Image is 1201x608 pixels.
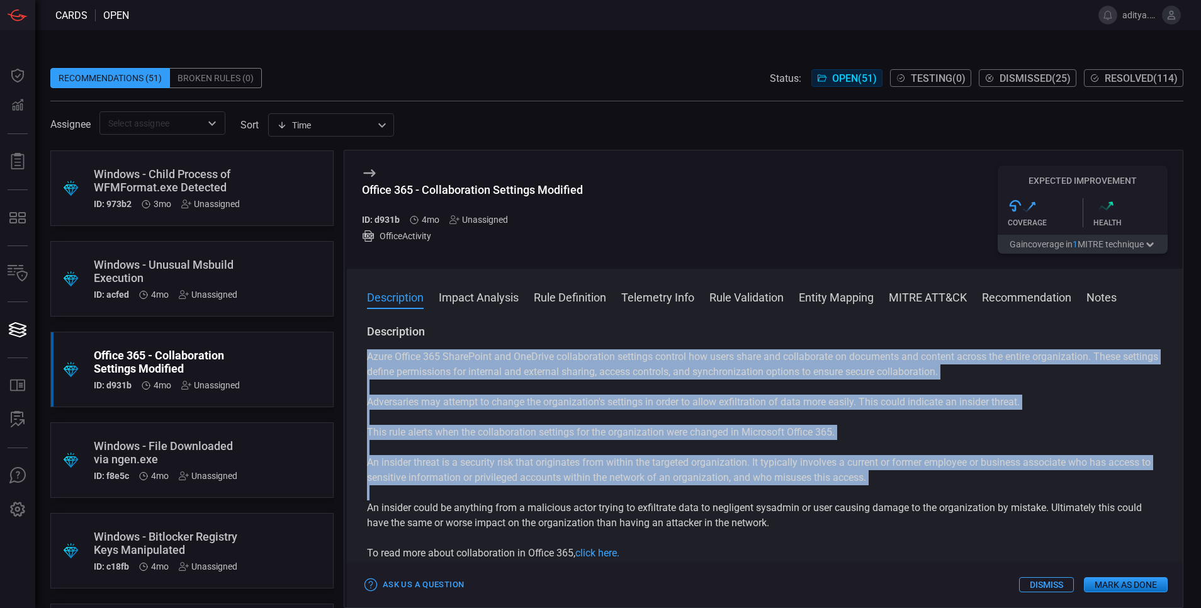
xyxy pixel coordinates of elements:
div: Office 365 - Collaboration Settings Modified [362,183,583,196]
button: Gaincoverage in1MITRE technique [998,235,1168,254]
button: MITRE ATT&CK [889,289,967,304]
span: Apr 28, 2025 5:10 PM [151,561,169,571]
h5: ID: acfed [94,290,129,300]
div: Unassigned [449,215,508,225]
button: Mark as Done [1084,577,1168,592]
h3: Description [367,324,1163,339]
button: Rule Definition [534,289,606,304]
div: Windows - File Downloaded via ngen.exe [94,439,242,466]
h5: ID: 973b2 [94,199,132,209]
div: Windows - Unusual Msbuild Execution [94,258,242,284]
span: open [103,9,129,21]
button: Preferences [3,495,33,525]
span: Resolved ( 114 ) [1105,72,1178,84]
button: Dashboard [3,60,33,91]
span: aditya.7.[PERSON_NAME] [1122,10,1157,20]
span: May 20, 2025 3:08 PM [154,199,171,209]
span: Status: [770,72,801,84]
span: Assignee [50,118,91,130]
button: Telemetry Info [621,289,694,304]
span: 1 [1073,239,1078,249]
div: Unassigned [179,561,237,571]
button: Resolved(114) [1084,69,1183,87]
div: Unassigned [181,380,240,390]
span: May 13, 2025 6:52 PM [151,290,169,300]
h5: ID: d931b [94,380,132,390]
span: May 13, 2025 6:52 PM [422,215,439,225]
input: Select assignee [103,115,201,131]
div: Unassigned [181,199,240,209]
button: ALERT ANALYSIS [3,405,33,435]
button: Open [203,115,221,132]
button: Inventory [3,259,33,289]
button: Recommendation [982,289,1071,304]
span: May 13, 2025 6:52 PM [154,380,171,390]
button: Detections [3,91,33,121]
h5: ID: f8e5c [94,471,129,481]
div: Windows - Child Process of WFMFormat.exe Detected [94,167,242,194]
button: Cards [3,315,33,345]
h5: ID: d931b [362,215,400,225]
button: Reports [3,147,33,177]
button: Testing(0) [890,69,971,87]
p: This rule alerts when the collaboration settings for the organization were changed in Microsoft O... [367,425,1163,440]
div: Unassigned [179,471,237,481]
button: Dismissed(25) [979,69,1076,87]
span: Testing ( 0 ) [911,72,966,84]
h5: Expected Improvement [998,176,1168,186]
button: Ask Us a Question [362,575,467,595]
button: MITRE - Detection Posture [3,203,33,233]
button: Open(51) [811,69,882,87]
p: Adversaries may attempt to change the organization's settings in order to allow exfiltration of d... [367,395,1163,410]
label: sort [240,119,259,131]
p: Azure Office 365 SharePoint and OneDrive collaboration settings control how users share and colla... [367,349,1163,380]
a: click here. [575,547,619,559]
button: Ask Us A Question [3,461,33,491]
p: To read more about collaboration in Office 365, [367,546,1163,561]
p: An insider could be anything from a malicious actor trying to exfiltrate data to negligent sysadm... [367,500,1163,531]
p: To learn more about insider threats [367,561,1163,576]
div: Recommendations (51) [50,68,170,88]
button: Impact Analysis [439,289,519,304]
div: Broken Rules (0) [170,68,262,88]
button: Rule Validation [709,289,784,304]
div: Time [277,119,374,132]
div: Windows - Bitlocker Registry Keys Manipulated [94,530,242,556]
span: May 04, 2025 2:02 PM [151,471,169,481]
p: An insider threat is a security risk that originates from within the targeted organization. It ty... [367,455,1163,485]
button: Dismiss [1019,577,1074,592]
div: Office 365 - Collaboration Settings Modified [94,349,242,375]
span: Cards [55,9,87,21]
div: OfficeActivity [362,230,583,242]
button: Entity Mapping [799,289,874,304]
span: Dismissed ( 25 ) [1000,72,1071,84]
button: Notes [1086,289,1117,304]
span: Open ( 51 ) [832,72,877,84]
button: Description [367,289,424,304]
button: Rule Catalog [3,371,33,401]
div: Unassigned [179,290,237,300]
div: Health [1093,218,1168,227]
div: Coverage [1008,218,1083,227]
h5: ID: c18fb [94,561,129,571]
